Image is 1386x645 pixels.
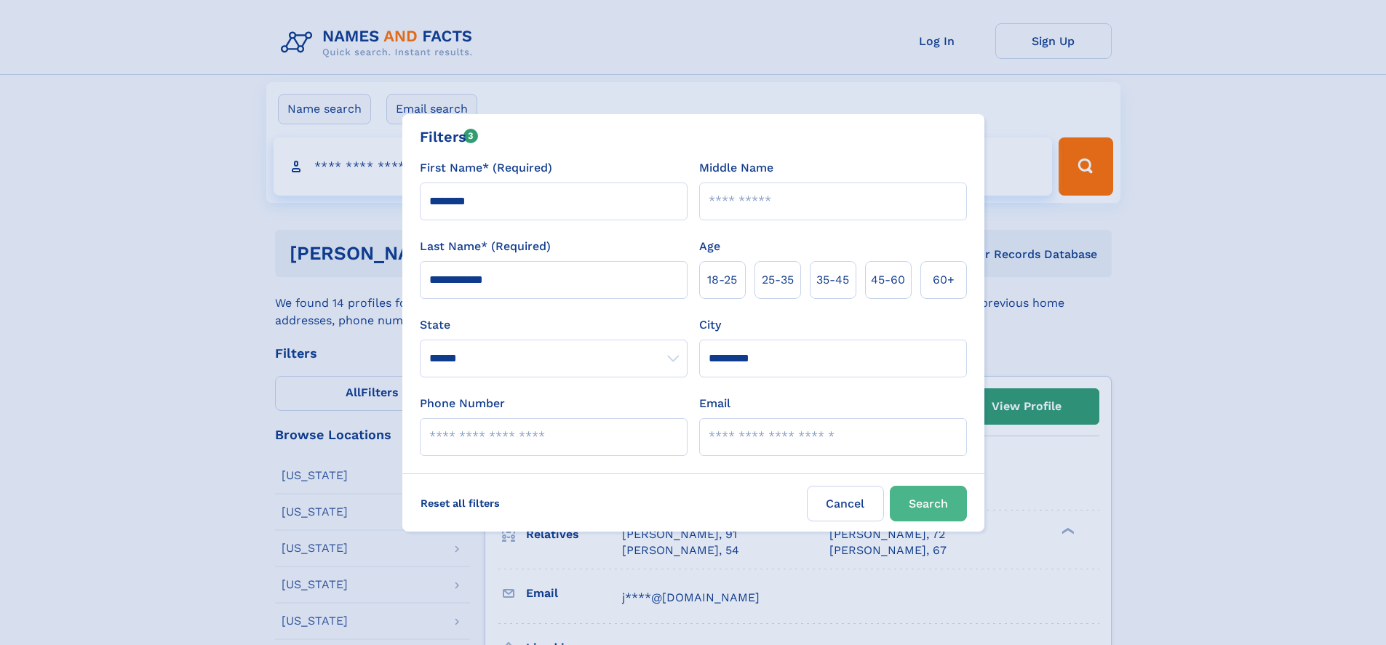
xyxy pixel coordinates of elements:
[816,271,849,289] span: 35‑45
[699,238,720,255] label: Age
[420,126,479,148] div: Filters
[411,486,509,521] label: Reset all filters
[762,271,794,289] span: 25‑35
[807,486,884,521] label: Cancel
[420,395,505,412] label: Phone Number
[890,486,967,521] button: Search
[699,159,773,177] label: Middle Name
[699,316,721,334] label: City
[707,271,737,289] span: 18‑25
[699,395,730,412] label: Email
[933,271,955,289] span: 60+
[420,159,552,177] label: First Name* (Required)
[420,238,551,255] label: Last Name* (Required)
[871,271,905,289] span: 45‑60
[420,316,688,334] label: State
